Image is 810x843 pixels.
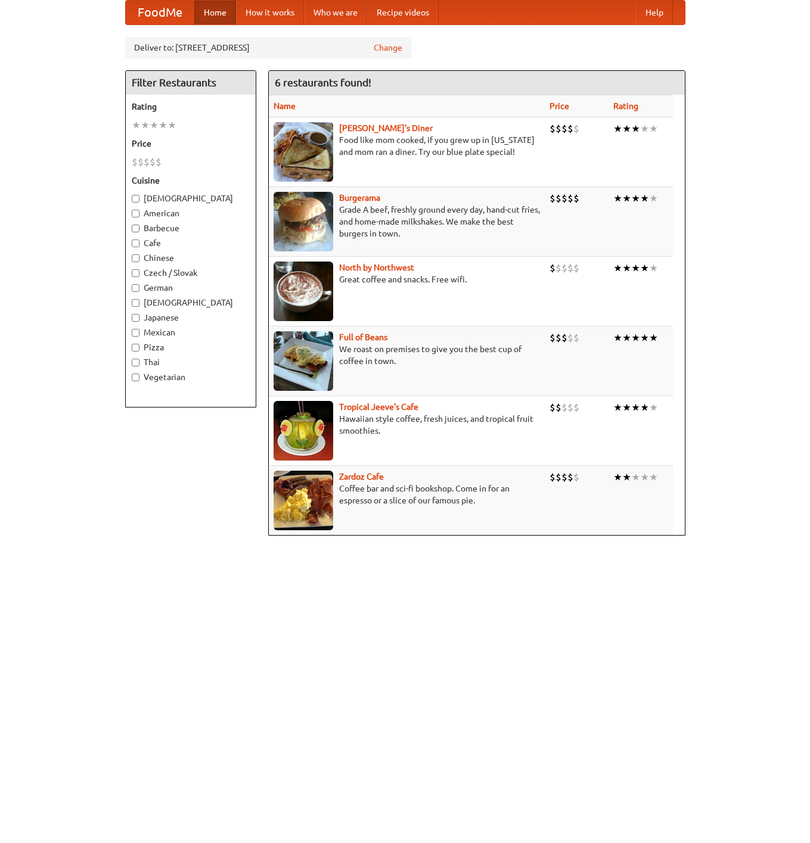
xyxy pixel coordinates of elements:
[567,331,573,344] li: $
[236,1,304,24] a: How it works
[550,471,555,484] li: $
[274,262,333,321] img: north.jpg
[275,77,371,88] ng-pluralize: 6 restaurants found!
[132,239,139,247] input: Cafe
[631,471,640,484] li: ★
[550,401,555,414] li: $
[274,483,540,506] p: Coffee bar and sci-fi bookshop. Come in for an espresso or a slice of our famous pie.
[567,401,573,414] li: $
[138,155,144,169] li: $
[132,341,250,353] label: Pizza
[550,192,555,205] li: $
[550,122,555,135] li: $
[622,401,631,414] li: ★
[132,356,250,368] label: Thai
[631,192,640,205] li: ★
[132,222,250,234] label: Barbecue
[622,192,631,205] li: ★
[561,471,567,484] li: $
[613,101,638,111] a: Rating
[561,192,567,205] li: $
[367,1,439,24] a: Recipe videos
[274,192,333,251] img: burgerama.jpg
[640,262,649,275] li: ★
[132,284,139,292] input: German
[132,195,139,203] input: [DEMOGRAPHIC_DATA]
[132,299,139,307] input: [DEMOGRAPHIC_DATA]
[550,101,569,111] a: Price
[561,401,567,414] li: $
[640,401,649,414] li: ★
[274,101,296,111] a: Name
[141,119,150,132] li: ★
[274,343,540,367] p: We roast on premises to give you the best cup of coffee in town.
[567,262,573,275] li: $
[561,262,567,275] li: $
[573,401,579,414] li: $
[649,471,658,484] li: ★
[339,472,384,481] b: Zardoz Cafe
[132,326,250,338] label: Mexican
[613,401,622,414] li: ★
[132,119,141,132] li: ★
[132,192,250,204] label: [DEMOGRAPHIC_DATA]
[132,314,139,322] input: Japanese
[631,331,640,344] li: ★
[132,269,139,277] input: Czech / Slovak
[555,122,561,135] li: $
[304,1,367,24] a: Who we are
[339,332,387,342] a: Full of Beans
[622,331,631,344] li: ★
[567,192,573,205] li: $
[613,471,622,484] li: ★
[555,401,561,414] li: $
[132,344,139,351] input: Pizza
[640,122,649,135] li: ★
[156,155,162,169] li: $
[573,262,579,275] li: $
[132,155,138,169] li: $
[649,401,658,414] li: ★
[274,401,333,461] img: jeeves.jpg
[555,331,561,344] li: $
[132,138,250,150] h5: Price
[631,122,640,135] li: ★
[339,263,414,272] a: North by Northwest
[339,123,433,133] a: [PERSON_NAME]'s Diner
[274,331,333,391] img: beans.jpg
[555,471,561,484] li: $
[649,262,658,275] li: ★
[613,262,622,275] li: ★
[132,207,250,219] label: American
[132,282,250,294] label: German
[132,225,139,232] input: Barbecue
[573,192,579,205] li: $
[132,371,250,383] label: Vegetarian
[640,192,649,205] li: ★
[132,252,250,264] label: Chinese
[649,192,658,205] li: ★
[274,204,540,239] p: Grade A beef, freshly ground every day, hand-cut fries, and home-made milkshakes. We make the bes...
[374,42,402,54] a: Change
[573,122,579,135] li: $
[132,175,250,186] h5: Cuisine
[274,134,540,158] p: Food like mom cooked, if you grew up in [US_STATE] and mom ran a diner. Try our blue plate special!
[132,210,139,217] input: American
[550,262,555,275] li: $
[132,329,139,337] input: Mexican
[339,402,418,412] a: Tropical Jeeve's Cafe
[132,374,139,381] input: Vegetarian
[555,192,561,205] li: $
[132,312,250,323] label: Japanese
[194,1,236,24] a: Home
[132,254,139,262] input: Chinese
[555,262,561,275] li: $
[622,122,631,135] li: ★
[167,119,176,132] li: ★
[339,193,380,203] a: Burgerama
[550,331,555,344] li: $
